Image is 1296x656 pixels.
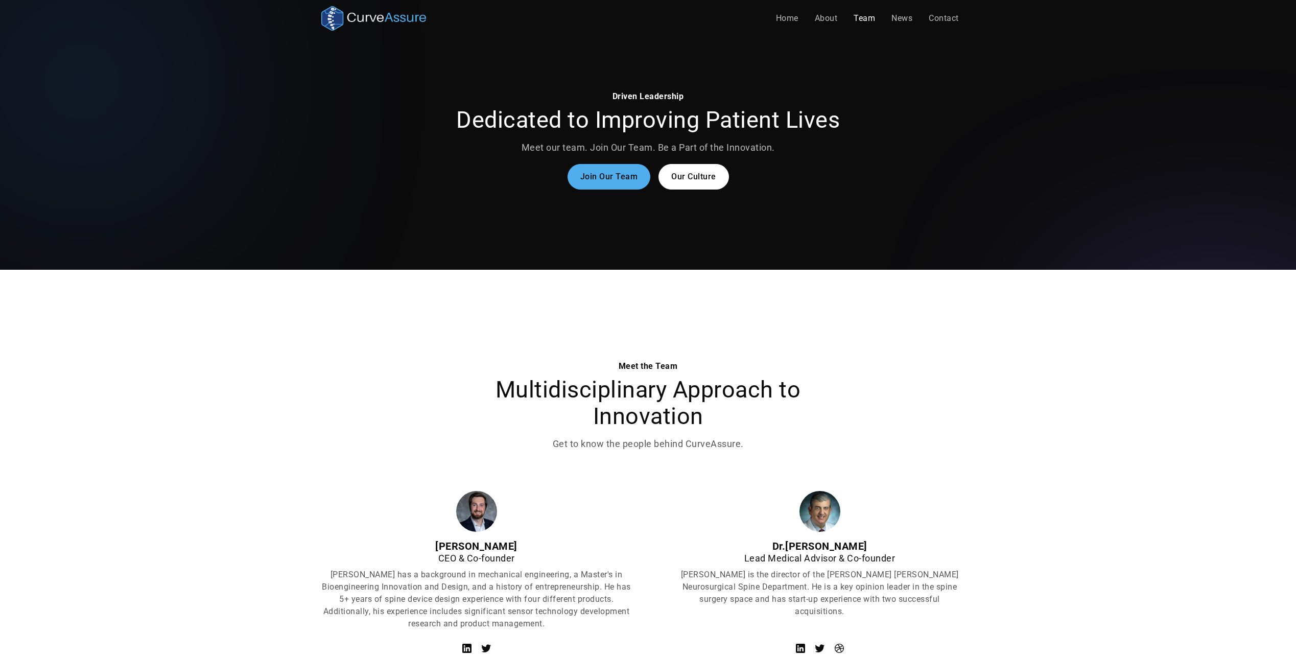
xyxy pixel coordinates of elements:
[321,540,632,552] div: [PERSON_NAME]
[658,164,729,190] a: Our Culture
[921,8,967,29] a: Contact
[568,164,651,190] a: Join Our Team
[807,8,846,29] a: About
[785,540,867,552] strong: [PERSON_NAME]
[677,569,963,618] p: [PERSON_NAME] is the director of the [PERSON_NAME] [PERSON_NAME] Neurosurgical Spine Department. ...
[321,569,632,630] p: [PERSON_NAME] has a background in mechanical engineering, a Master's in Bioengineering Innovation...
[677,540,963,552] div: Dr.
[883,8,921,29] a: News
[452,142,844,154] p: Meet our team. Join Our Team. Be a Part of the Innovation.
[845,8,883,29] a: Team
[768,8,807,29] a: Home
[452,438,844,450] p: Get to know the people behind CurveAssure.
[321,6,427,31] a: home
[452,90,844,103] div: Driven Leadership
[452,377,844,430] h2: Multidisciplinary Approach to Innovation
[452,107,844,133] h2: Dedicated to Improving Patient Lives
[321,552,632,565] div: CEO & Co-founder
[677,552,963,565] div: Lead Medical Advisor & Co-founder
[452,360,844,372] div: Meet the Team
